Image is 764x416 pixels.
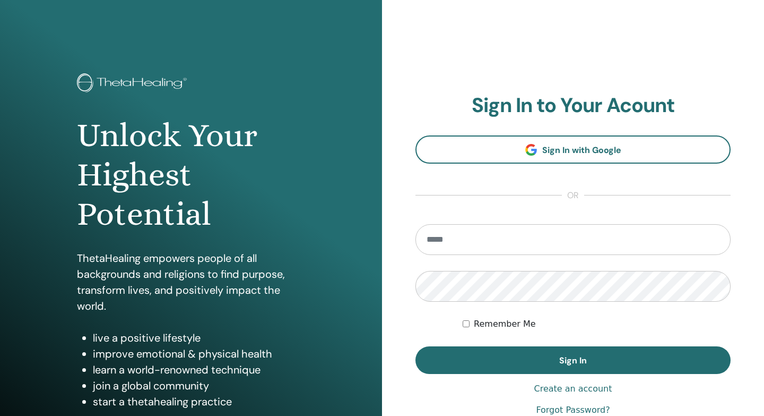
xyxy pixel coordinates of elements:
div: Keep me authenticated indefinitely or until I manually logout [463,318,731,330]
h2: Sign In to Your Acount [415,94,731,118]
p: ThetaHealing empowers people of all backgrounds and religions to find purpose, transform lives, a... [77,250,305,314]
span: Sign In with Google [542,145,621,156]
a: Sign In with Google [415,135,731,164]
span: or [562,189,584,202]
button: Sign In [415,346,731,374]
label: Remember Me [474,318,536,330]
a: Create an account [534,383,612,395]
h1: Unlock Your Highest Potential [77,116,305,234]
li: join a global community [93,378,305,394]
span: Sign In [559,355,587,366]
li: live a positive lifestyle [93,330,305,346]
li: learn a world-renowned technique [93,362,305,378]
li: improve emotional & physical health [93,346,305,362]
li: start a thetahealing practice [93,394,305,410]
